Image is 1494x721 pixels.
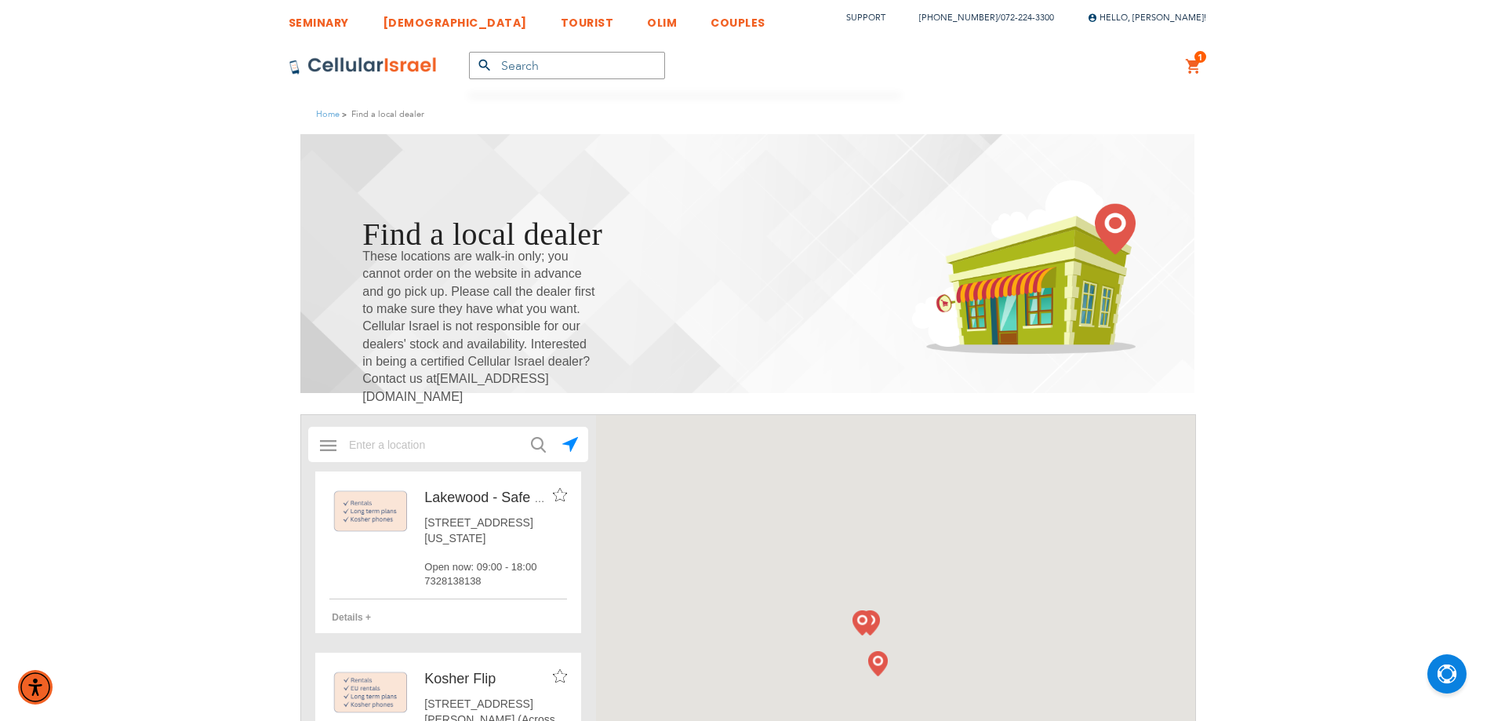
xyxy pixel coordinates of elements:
li: / [903,6,1054,29]
a: [PHONE_NUMBER] [919,12,998,24]
a: SEMINARY [289,4,349,33]
span: Kosher Flip [424,671,496,686]
img: https://call.cellularisrael.com/media/mageplaza/store_locator/s/a/safecell-_lakewood-_rentals-lt-... [329,488,413,536]
a: 072-224-3300 [1001,12,1054,24]
img: favorites_store_disabled.png [553,669,567,683]
input: Search [469,52,665,79]
a: 1 [1185,57,1202,76]
img: Cellular Israel Logo [289,56,438,75]
span: Lakewood - Safe Cell [424,490,558,505]
strong: Find a local dealer [351,107,424,122]
span: 1 [1198,51,1203,64]
h1: Find a local dealer [362,212,602,257]
a: OLIM [647,4,677,33]
span: 7328138138 [424,574,567,588]
a: COUPLES [711,4,765,33]
input: Enter a location [340,429,558,461]
a: Home [316,108,340,120]
img: favorites_store_disabled.png [553,488,567,501]
span: These locations are walk-in only; you cannot order on the website in advance and go pick up. Plea... [362,248,598,406]
span: Hello, [PERSON_NAME]! [1088,12,1206,24]
div: Accessibility Menu [18,670,53,705]
a: [DEMOGRAPHIC_DATA] [383,4,527,33]
span: [STREET_ADDRESS][US_STATE] [424,515,567,546]
span: Details + [332,612,371,623]
img: https://call.cellularisrael.com/media/mageplaza/store_locator/k/o/kosher_flip-_rentals-eu_rentals... [329,669,413,717]
a: TOURIST [561,4,614,33]
a: Support [846,12,885,24]
span: Open now: 09:00 - 18:00 [424,560,567,574]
